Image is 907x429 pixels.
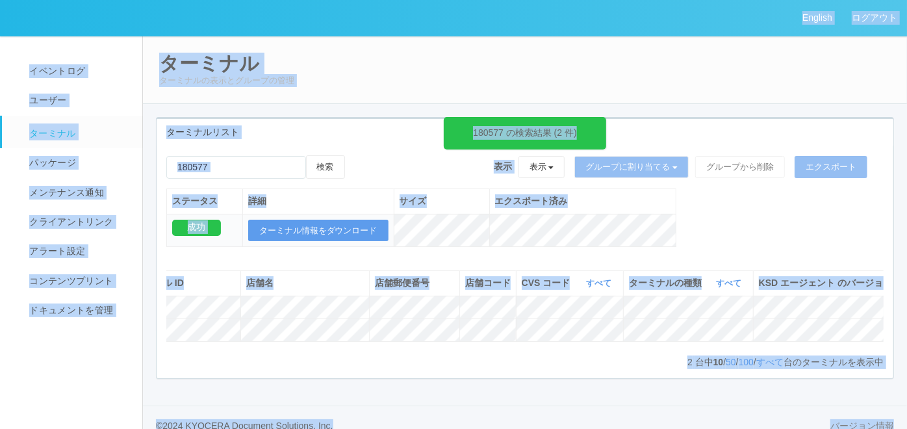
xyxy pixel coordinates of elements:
div: ステータス [172,194,237,208]
a: 100 [739,357,754,367]
button: すべて [713,277,748,290]
span: メンテナンス通知 [26,187,104,198]
a: メンテナンス通知 [2,178,154,207]
div: サイズ [400,194,484,208]
div: ターミナル ID [127,276,235,290]
a: すべて [586,278,615,288]
span: 10 [713,357,724,367]
a: すべて [716,278,745,288]
p: ターミナルの表示とグループの管理 [159,74,891,87]
button: 表示 [518,156,565,178]
a: ユーザー [2,86,154,115]
button: グループに割り当てる [574,156,689,178]
span: ドキュメントを管理 [26,305,113,315]
span: イベントログ [26,66,85,76]
button: ターミナル情報をダウンロード [248,220,389,242]
a: 50 [726,357,736,367]
a: コンテンツプリント [2,266,154,296]
span: ユーザー [26,95,66,105]
span: パッケージ [26,157,76,168]
span: アラート設定 [26,246,85,256]
div: ターミナルリスト [157,119,893,146]
span: ターミナルの種類 [629,276,705,290]
span: KSD エージェント のバージョン [759,278,892,288]
p: 台中 / / / 台のターミナルを表示中 [687,356,884,369]
span: 店舗コード [465,278,511,288]
div: エクスポート済み [495,194,671,208]
span: CVS コード [522,276,574,290]
span: クライアントリンク [26,216,113,227]
span: 店舗郵便番号 [375,278,429,288]
span: ターミナル [26,128,76,138]
a: パッケージ [2,148,154,177]
div: 詳細 [248,194,389,208]
h2: ターミナル [159,53,891,74]
div: 成功 [172,220,221,236]
span: 店舗名 [246,278,274,288]
span: 表示 [494,160,512,174]
a: アラート設定 [2,237,154,266]
button: グループから削除 [695,156,785,178]
a: ターミナル [2,116,154,148]
a: クライアントリンク [2,207,154,237]
span: コンテンツプリント [26,276,113,286]
button: 検索 [306,155,345,179]
a: すべて [756,357,784,367]
a: イベントログ [2,57,154,86]
a: ドキュメントを管理 [2,296,154,325]
span: 2 [687,357,695,367]
button: エクスポート [795,156,867,178]
div: 180577 の検索結果 (2 件) [473,126,577,140]
button: すべて [583,277,618,290]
